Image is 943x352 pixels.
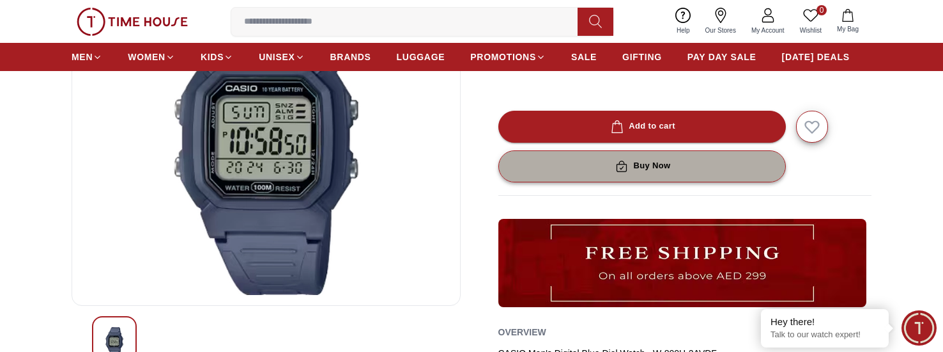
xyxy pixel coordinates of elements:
[330,51,371,63] span: BRANDS
[201,51,224,63] span: KIDS
[201,45,233,68] a: KIDS
[397,45,445,68] a: LUGGAGE
[782,45,850,68] a: [DATE] DEALS
[498,150,786,182] button: Buy Now
[613,159,670,173] div: Buy Now
[72,51,93,63] span: MEN
[330,45,371,68] a: BRANDS
[498,219,866,307] img: ...
[622,45,662,68] a: GIFTING
[829,6,866,36] button: My Bag
[816,5,827,15] span: 0
[770,316,879,328] div: Hey there!
[746,26,790,35] span: My Account
[498,323,546,342] h2: Overview
[72,45,102,68] a: MEN
[901,310,937,346] div: Chat Widget
[259,51,295,63] span: UNISEX
[782,51,850,63] span: [DATE] DEALS
[687,45,756,68] a: PAY DAY SALE
[792,5,829,38] a: 0Wishlist
[259,45,304,68] a: UNISEX
[832,24,864,34] span: My Bag
[77,8,188,36] img: ...
[470,51,536,63] span: PROMOTIONS
[700,26,741,35] span: Our Stores
[498,111,786,143] button: Add to cart
[608,119,675,134] div: Add to cart
[795,26,827,35] span: Wishlist
[687,51,756,63] span: PAY DAY SALE
[622,51,662,63] span: GIFTING
[698,5,744,38] a: Our Stores
[128,51,165,63] span: WOMEN
[770,330,879,340] p: Talk to our watch expert!
[671,26,695,35] span: Help
[571,51,597,63] span: SALE
[669,5,698,38] a: Help
[470,45,546,68] a: PROMOTIONS
[128,45,175,68] a: WOMEN
[397,51,445,63] span: LUGGAGE
[571,45,597,68] a: SALE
